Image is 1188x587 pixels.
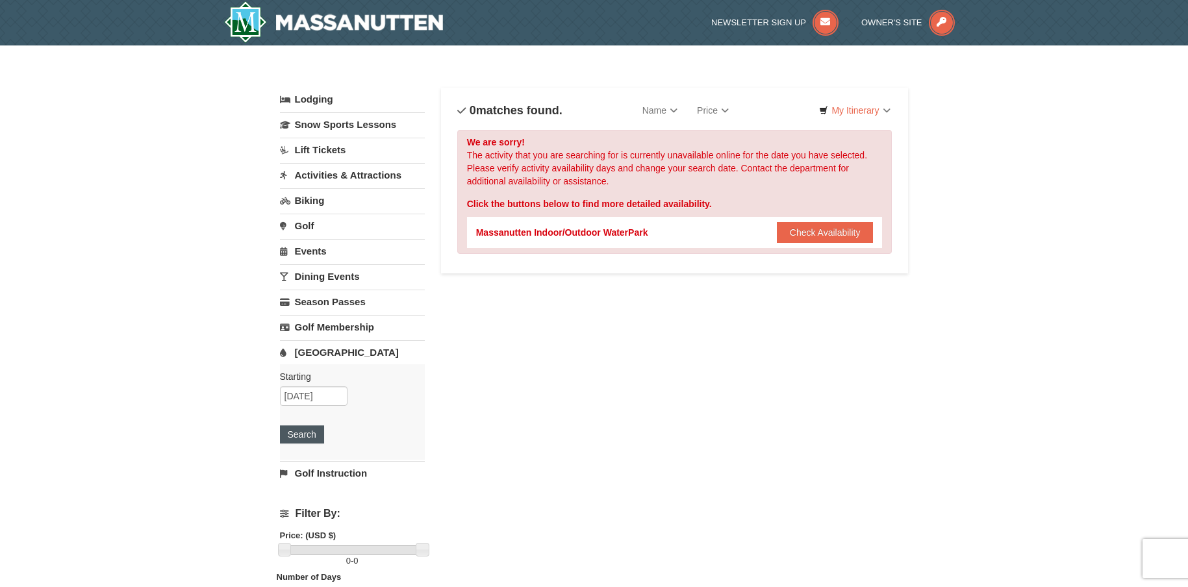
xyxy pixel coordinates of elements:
[277,572,342,582] strong: Number of Days
[711,18,806,27] span: Newsletter Sign Up
[476,226,648,239] div: Massanutten Indoor/Outdoor WaterPark
[224,1,444,43] img: Massanutten Resort Logo
[280,264,425,288] a: Dining Events
[467,197,883,210] div: Click the buttons below to find more detailed availability.
[280,508,425,519] h4: Filter By:
[811,101,898,120] a: My Itinerary
[280,88,425,111] a: Lodging
[280,239,425,263] a: Events
[353,556,358,566] span: 0
[280,555,425,568] label: -
[687,97,739,123] a: Price
[280,188,425,212] a: Biking
[346,556,351,566] span: 0
[280,163,425,187] a: Activities & Attractions
[280,531,336,540] strong: Price: (USD $)
[224,1,444,43] a: Massanutten Resort
[861,18,955,27] a: Owner's Site
[280,461,425,485] a: Golf Instruction
[861,18,922,27] span: Owner's Site
[280,214,425,238] a: Golf
[470,104,476,117] span: 0
[280,138,425,162] a: Lift Tickets
[280,315,425,339] a: Golf Membership
[777,222,874,243] button: Check Availability
[633,97,687,123] a: Name
[457,104,562,117] h4: matches found.
[280,112,425,136] a: Snow Sports Lessons
[711,18,839,27] a: Newsletter Sign Up
[280,340,425,364] a: [GEOGRAPHIC_DATA]
[457,130,892,254] div: The activity that you are searching for is currently unavailable online for the date you have sel...
[280,425,324,443] button: Search
[280,290,425,314] a: Season Passes
[467,137,525,147] strong: We are sorry!
[280,370,415,383] label: Starting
